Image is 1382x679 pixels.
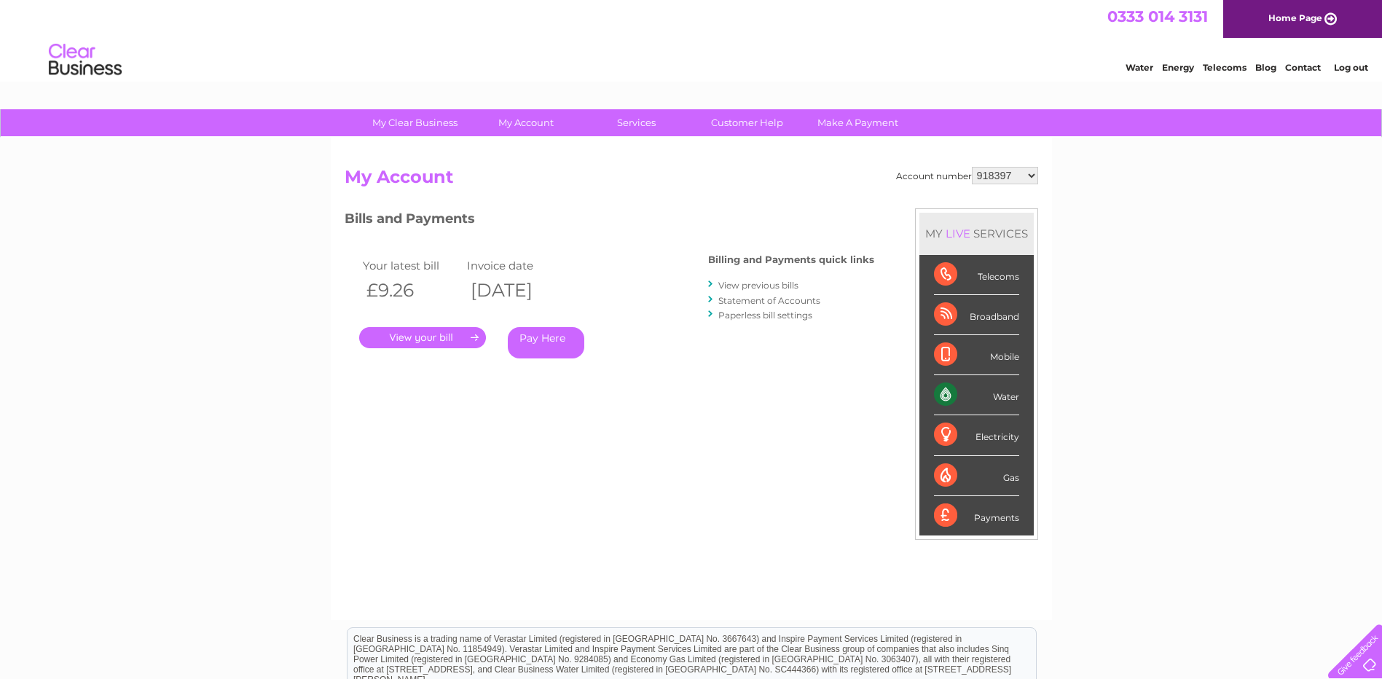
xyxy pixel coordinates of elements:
[348,8,1036,71] div: Clear Business is a trading name of Verastar Limited (registered in [GEOGRAPHIC_DATA] No. 3667643...
[943,227,973,240] div: LIVE
[466,109,586,136] a: My Account
[1255,62,1276,73] a: Blog
[798,109,918,136] a: Make A Payment
[934,255,1019,295] div: Telecoms
[687,109,807,136] a: Customer Help
[896,167,1038,184] div: Account number
[934,496,1019,535] div: Payments
[345,208,874,234] h3: Bills and Payments
[463,275,568,305] th: [DATE]
[1203,62,1246,73] a: Telecoms
[708,254,874,265] h4: Billing and Payments quick links
[48,38,122,82] img: logo.png
[508,327,584,358] a: Pay Here
[1334,62,1368,73] a: Log out
[934,415,1019,455] div: Electricity
[718,295,820,306] a: Statement of Accounts
[1162,62,1194,73] a: Energy
[576,109,696,136] a: Services
[1285,62,1321,73] a: Contact
[919,213,1034,254] div: MY SERVICES
[1107,7,1208,25] a: 0333 014 3131
[934,335,1019,375] div: Mobile
[718,310,812,321] a: Paperless bill settings
[359,327,486,348] a: .
[345,167,1038,195] h2: My Account
[718,280,798,291] a: View previous bills
[463,256,568,275] td: Invoice date
[359,275,464,305] th: £9.26
[934,456,1019,496] div: Gas
[355,109,475,136] a: My Clear Business
[934,295,1019,335] div: Broadband
[934,375,1019,415] div: Water
[359,256,464,275] td: Your latest bill
[1126,62,1153,73] a: Water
